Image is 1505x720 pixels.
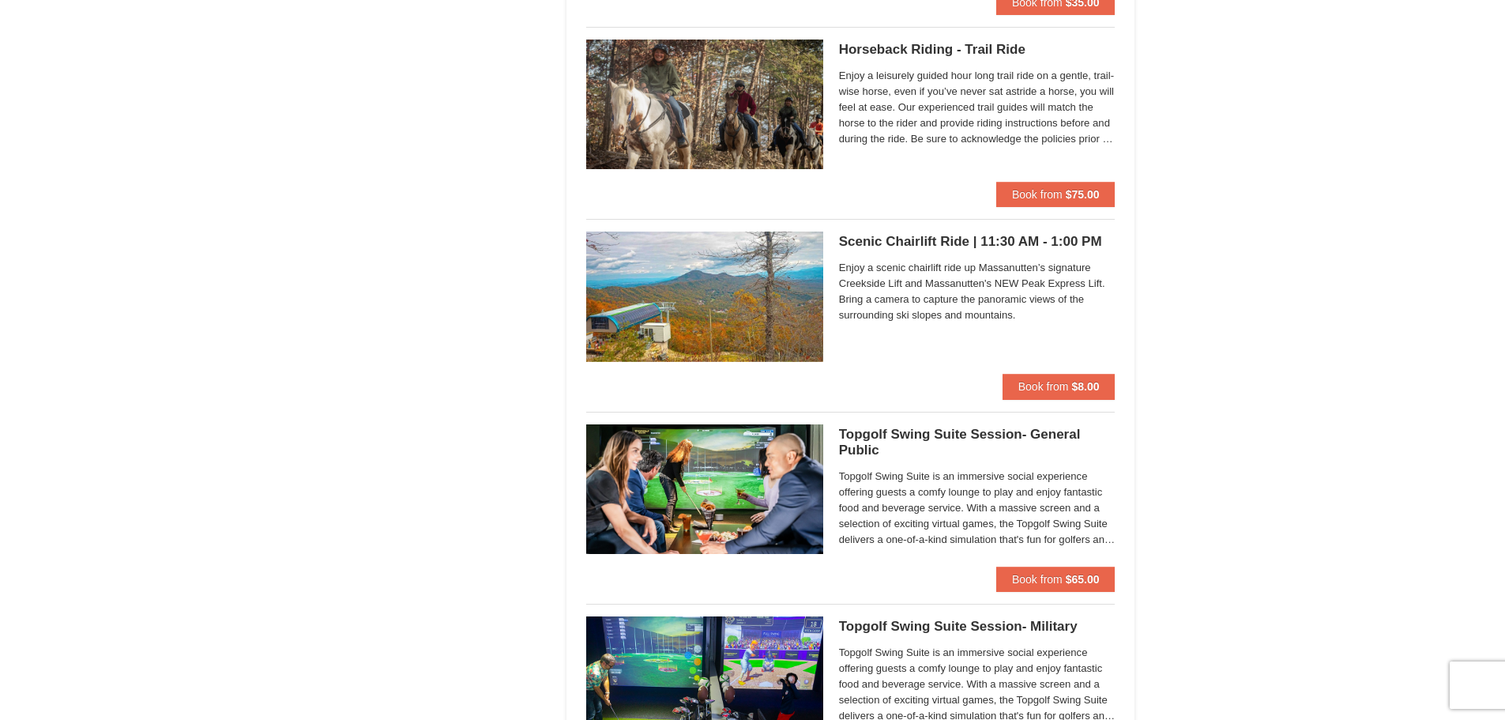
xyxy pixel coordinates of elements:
button: Book from $65.00 [996,567,1116,592]
img: 21584748-79-4e8ac5ed.jpg [586,40,823,169]
span: Book from [1012,188,1063,201]
span: Enjoy a scenic chairlift ride up Massanutten’s signature Creekside Lift and Massanutten's NEW Pea... [839,260,1116,323]
span: Book from [1012,573,1063,586]
img: 19664770-17-d333e4c3.jpg [586,424,823,554]
button: Book from $75.00 [996,182,1116,207]
h5: Scenic Chairlift Ride | 11:30 AM - 1:00 PM [839,234,1116,250]
strong: $65.00 [1066,573,1100,586]
h5: Topgolf Swing Suite Session- Military [839,619,1116,635]
span: Topgolf Swing Suite is an immersive social experience offering guests a comfy lounge to play and ... [839,469,1116,548]
span: Enjoy a leisurely guided hour long trail ride on a gentle, trail-wise horse, even if you’ve never... [839,68,1116,147]
strong: $8.00 [1071,380,1099,393]
img: 24896431-13-a88f1aaf.jpg [586,232,823,361]
button: Book from $8.00 [1003,374,1116,399]
strong: $75.00 [1066,188,1100,201]
span: Book from [1018,380,1069,393]
h5: Topgolf Swing Suite Session- General Public [839,427,1116,458]
h5: Horseback Riding - Trail Ride [839,42,1116,58]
